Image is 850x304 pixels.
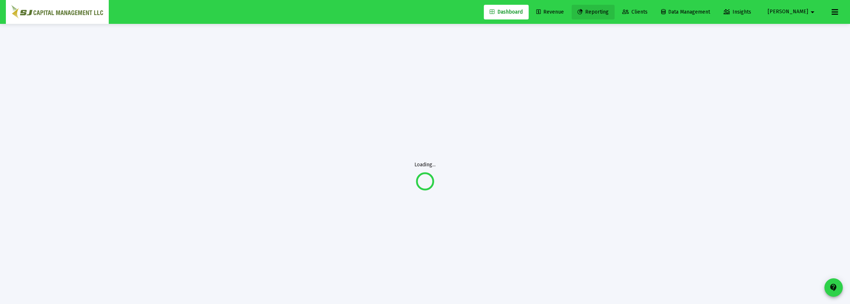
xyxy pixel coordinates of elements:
a: Reporting [572,5,615,19]
span: Reporting [577,9,609,15]
a: Insights [718,5,757,19]
mat-icon: arrow_drop_down [808,5,817,19]
a: Clients [616,5,653,19]
a: Revenue [530,5,570,19]
button: [PERSON_NAME] [759,4,826,19]
a: Dashboard [484,5,529,19]
mat-icon: contact_support [829,283,838,292]
span: Revenue [536,9,564,15]
span: Dashboard [490,9,523,15]
a: Data Management [655,5,716,19]
span: Data Management [661,9,710,15]
span: [PERSON_NAME] [768,9,808,15]
span: Clients [622,9,648,15]
img: Dashboard [11,5,103,19]
span: Insights [724,9,751,15]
